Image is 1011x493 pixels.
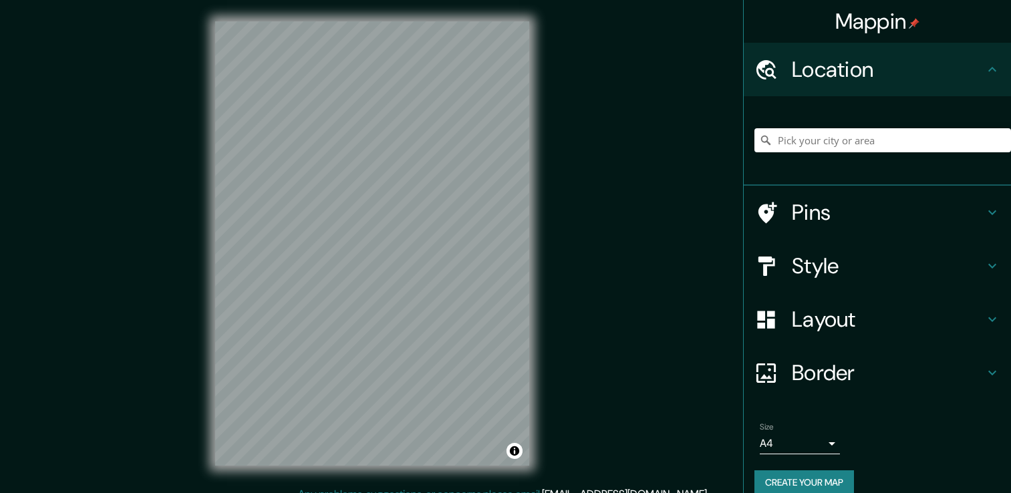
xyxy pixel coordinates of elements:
[792,253,984,279] h4: Style
[760,433,840,454] div: A4
[835,8,920,35] h4: Mappin
[792,359,984,386] h4: Border
[744,239,1011,293] div: Style
[507,443,523,459] button: Toggle attribution
[792,306,984,333] h4: Layout
[744,43,1011,96] div: Location
[792,56,984,83] h4: Location
[744,293,1011,346] div: Layout
[754,128,1011,152] input: Pick your city or area
[760,422,774,433] label: Size
[909,18,919,29] img: pin-icon.png
[215,21,529,466] canvas: Map
[744,346,1011,399] div: Border
[792,199,984,226] h4: Pins
[892,441,996,478] iframe: Help widget launcher
[744,186,1011,239] div: Pins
